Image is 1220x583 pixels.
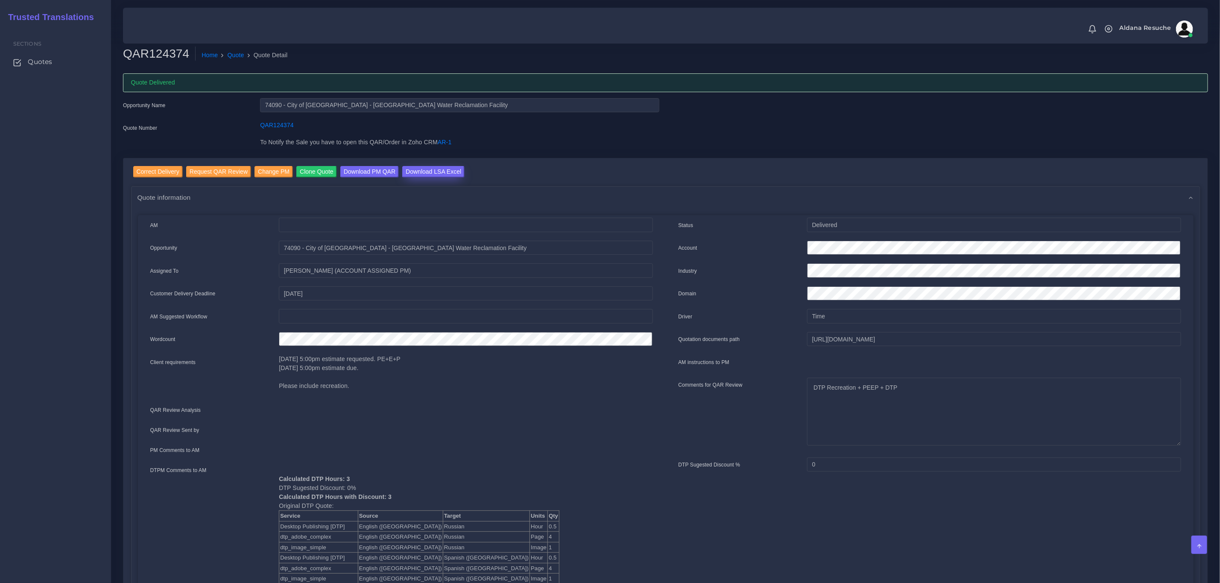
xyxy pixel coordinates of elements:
[358,532,443,542] td: English ([GEOGRAPHIC_DATA])
[150,359,196,366] label: Client requirements
[279,563,358,574] td: dtp_adobe_complex
[530,542,548,553] td: Image
[279,532,358,542] td: dtp_adobe_complex
[132,187,1200,208] div: Quote information
[150,335,176,343] label: Wordcount
[443,542,530,553] td: Russian
[279,542,358,553] td: dtp_image_simple
[150,446,200,454] label: PM Comments to AM
[679,313,693,321] label: Driver
[279,493,392,500] b: Calculated DTP Hours with Discount: 3
[679,290,696,297] label: Domain
[530,553,548,563] td: Hour
[228,51,244,60] a: Quote
[279,475,350,482] b: Calculated DTP Hours: 3
[443,521,530,532] td: Russian
[255,166,293,178] input: Change PM
[6,53,105,71] a: Quotes
[133,166,183,178] input: Correct Delivery
[679,244,697,252] label: Account
[1120,25,1171,31] span: Aldana Resuche
[150,290,216,297] label: Customer Delivery Deadline
[138,192,191,202] span: Quote information
[358,511,443,522] th: Source
[548,511,559,522] th: Qty
[254,138,665,152] div: To Notify the Sale you have to open this QAR/Order in Zoho CRM
[530,532,548,542] td: Page
[443,563,530,574] td: Spanish ([GEOGRAPHIC_DATA])
[279,511,358,522] th: Service
[28,57,52,67] span: Quotes
[13,41,41,47] span: Sections
[548,532,559,542] td: 4
[402,166,465,178] input: Download LSA Excel
[244,51,288,60] li: Quote Detail
[358,553,443,563] td: English ([GEOGRAPHIC_DATA])
[186,166,251,178] input: Request QAR Review
[548,563,559,574] td: 4
[279,521,358,532] td: Desktop Publishing [DTP]
[123,73,1208,92] div: Quote Delivered
[202,51,218,60] a: Home
[1176,20,1193,38] img: avatar
[530,511,548,522] th: Units
[123,102,166,109] label: Opportunity Name
[123,124,157,132] label: Quote Number
[438,139,451,146] a: AR-1
[358,542,443,553] td: English ([GEOGRAPHIC_DATA])
[548,553,559,563] td: 0.5
[296,166,337,178] input: Clone Quote
[358,563,443,574] td: English ([GEOGRAPHIC_DATA])
[279,263,652,278] input: pm
[679,335,740,343] label: Quotation documents path
[443,532,530,542] td: Russian
[279,355,652,391] p: [DATE] 5:00pm estimate requested. PE+E+P [DATE] 5:00pm estimate due. Please include recreation.
[679,359,730,366] label: AM instructions to PM
[150,466,207,474] label: DTPM Comments to AM
[679,461,740,469] label: DTP Sugested Discount %
[150,244,178,252] label: Opportunity
[150,426,199,434] label: QAR Review Sent by
[443,553,530,563] td: Spanish ([GEOGRAPHIC_DATA])
[530,521,548,532] td: Hour
[679,267,697,275] label: Industry
[530,563,548,574] td: Page
[548,521,559,532] td: 0.5
[150,222,158,229] label: AM
[150,313,208,321] label: AM Suggested Workflow
[340,166,399,178] input: Download PM QAR
[358,521,443,532] td: English ([GEOGRAPHIC_DATA])
[679,222,693,229] label: Status
[123,47,196,61] h2: QAR124374
[807,378,1181,446] textarea: DTP Recreation + PEEP + DTP
[1115,20,1196,38] a: Aldana Resucheavatar
[679,381,743,389] label: Comments for QAR Review
[2,12,94,22] h2: Trusted Translations
[150,267,179,275] label: Assigned To
[150,406,201,414] label: QAR Review Analysis
[279,553,358,563] td: Desktop Publishing [DTP]
[443,511,530,522] th: Target
[260,122,293,128] a: QAR124374
[548,542,559,553] td: 1
[2,10,94,24] a: Trusted Translations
